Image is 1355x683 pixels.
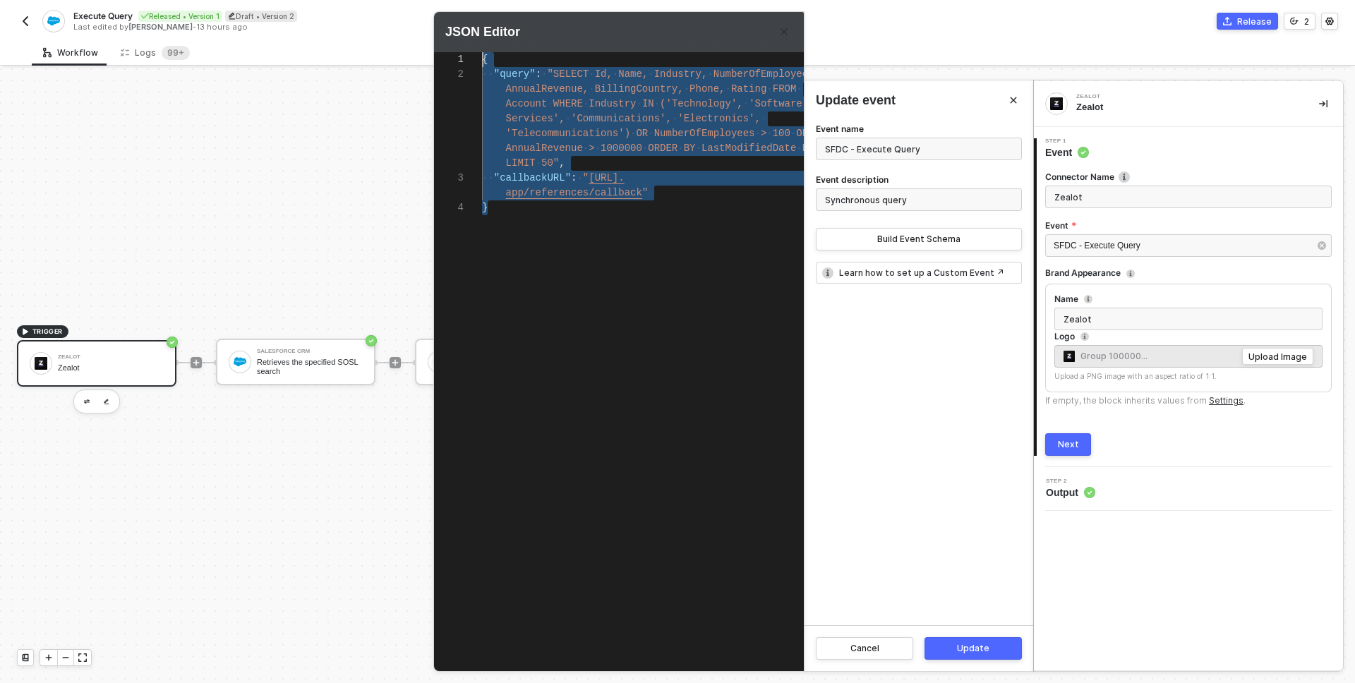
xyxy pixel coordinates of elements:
span: Output [1046,485,1095,500]
div: 3 [434,171,464,186]
div: 2 [434,67,464,82]
span: · [642,143,648,154]
button: Close [776,23,793,40]
span: · [536,157,541,169]
span: · [630,128,636,139]
img: Account Icon [1064,351,1075,362]
span: BillingCountry, [595,83,684,95]
span: "SELECT [547,68,589,80]
span: Group 100000... [1064,349,1148,364]
span: · [684,83,689,95]
span: OR [796,128,808,139]
span: IN [642,98,654,109]
span: icon-info [822,267,833,279]
span: Id, [595,68,613,80]
div: Step 1Event Connector Nameicon-infoEventSFDC - Execute QueryBrand AppearanceNameLogoAccount IconG... [1034,138,1343,456]
label: Event description [816,174,889,188]
span: · [636,98,642,109]
div: Name [1054,294,1078,305]
span: Step 1 [1045,138,1089,144]
span: "query" [494,68,536,80]
span: ·· [482,172,494,183]
span: Phone, [689,83,725,95]
span: icon-info [1126,270,1135,278]
span: 'Telecommunications') [506,128,630,139]
button: Next [1045,433,1091,456]
div: 4 [434,200,464,215]
span: OR [636,128,648,139]
span: · [790,128,796,139]
input: Enter description [1045,186,1332,208]
div: Build Event Schema [877,234,960,245]
label: Connector Name [1045,171,1332,183]
textarea: Editor content;Press Alt+F1 for Accessibility Options. [482,52,483,67]
span: Industry, [654,68,708,80]
span: · [761,113,766,124]
span: " [583,172,589,183]
span: icon-info [1080,332,1089,341]
span: SFDC - Execute Query [1054,241,1140,250]
span: Industry [589,98,636,109]
span: NumberOfEmployees [654,128,755,139]
span: BY [684,143,696,154]
input: Event description [816,188,1022,211]
button: Cancel [816,637,913,660]
span: Name, [618,68,648,80]
span: · [547,98,553,109]
label: Event name [816,123,864,138]
span: 'Electronics', [677,113,761,124]
img: integration-icon [1050,97,1063,110]
span: icon-play [44,653,53,662]
span: 1000000 [601,143,642,154]
div: Brand Appearance [1045,267,1121,279]
span: · [766,128,772,139]
span: } [482,202,488,213]
input: Please enter a name [1054,308,1323,330]
span: Event [1045,145,1089,159]
span: · [766,83,772,95]
span: · [707,68,713,80]
span: Update event [816,92,896,109]
span: · [796,143,802,154]
span: · [595,143,601,154]
span: ('Technology', [660,98,743,109]
span: Services', [506,113,565,124]
span: ·· [482,68,494,80]
img: icon-info [1119,171,1130,183]
div: Next [1058,439,1079,450]
span: · [583,98,589,109]
button: Update [925,637,1022,660]
div: Zealot [1076,101,1296,114]
span: AnnualRevenue [506,143,583,154]
span: 50" [541,157,559,169]
span: 'Communications', [571,113,672,124]
span: 'Software', [749,98,814,109]
a: Settings [1209,395,1243,406]
span: · [577,172,582,183]
span: Account [506,98,548,109]
span: { [482,54,488,65]
span: icon-minus [61,653,70,662]
div: Update [957,643,989,654]
span: "callbackURL" [494,172,571,183]
button: Upload Image [1242,348,1313,365]
div: 1 [434,52,464,67]
span: · [565,113,571,124]
span: Step 2 [1046,478,1095,484]
span: · [796,83,802,95]
span: icon-expand [78,653,87,662]
span: , [559,157,565,169]
span: · [654,98,660,109]
span: app/references/callback [506,187,642,198]
span: · [541,68,547,80]
span: · [648,68,654,80]
span: icon-collapse-right [1319,99,1327,108]
button: Close [1005,92,1022,109]
span: ORDER [648,143,677,154]
span: · [743,98,749,109]
span: · [755,128,761,139]
span: · [725,83,731,95]
span: · [648,128,654,139]
button: Build Event Schema [816,228,1022,250]
span: Upload a PNG image with an aspect ratio of 1:1. [1054,372,1217,380]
